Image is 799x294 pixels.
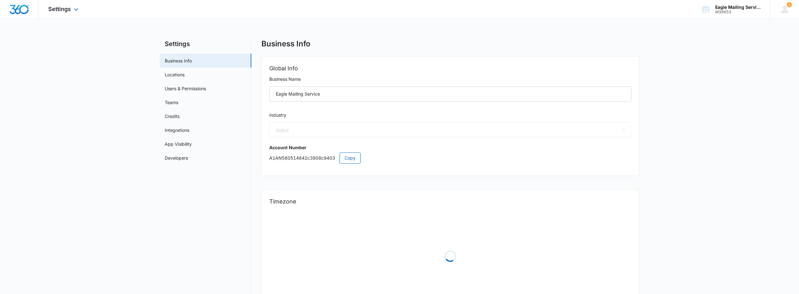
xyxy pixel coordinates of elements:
div: account id [715,10,761,14]
div: notifications count [787,2,792,7]
a: Users & Permissions [165,85,206,92]
h2: Timezone [269,197,631,206]
label: Business Name [269,76,631,83]
label: Industry [269,112,631,119]
span: Copy [345,155,356,162]
span: Settings [48,6,71,12]
div: account name [715,5,761,10]
button: Copy [340,152,361,164]
p: A1AN560514642c3908c9403 [269,152,631,164]
a: Developers [165,155,188,161]
strong: Account Number [269,145,306,150]
a: Integrations [165,127,189,133]
h1: Business Info [261,39,311,49]
a: Locations [165,71,185,78]
a: Credits [165,113,180,120]
a: Teams [165,99,178,106]
a: Business Info [165,57,192,64]
a: App Visibility [165,141,192,147]
h2: Global Info [269,64,631,73]
span: 1 [787,2,792,7]
h2: Settings [160,39,251,49]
